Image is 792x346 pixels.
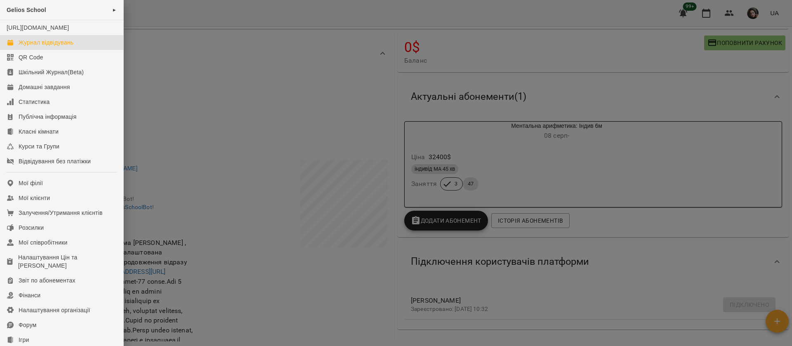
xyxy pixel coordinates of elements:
div: Мої співробітники [19,238,68,247]
div: Журнал відвідувань [19,38,73,47]
div: Налаштування організації [19,306,90,314]
div: Ігри [19,336,29,344]
div: Залучення/Утримання клієнтів [19,209,103,217]
div: Форум [19,321,37,329]
div: Налаштування Цін та [PERSON_NAME] [18,253,117,270]
div: Публічна інформація [19,113,76,121]
div: Мої філії [19,179,43,187]
div: Курси та Групи [19,142,59,151]
div: Розсилки [19,224,44,232]
span: ► [112,7,117,13]
a: [URL][DOMAIN_NAME] [7,24,69,31]
div: Домашні завдання [19,83,70,91]
div: Статистика [19,98,50,106]
div: Класні кімнати [19,127,59,136]
div: Звіт по абонементах [19,276,75,285]
div: Відвідування без платіжки [19,157,91,165]
div: Шкільний Журнал(Beta) [19,68,84,76]
div: QR Code [19,53,43,61]
div: Фінанси [19,291,40,299]
div: Мої клієнти [19,194,50,202]
span: Gelios School [7,7,46,13]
